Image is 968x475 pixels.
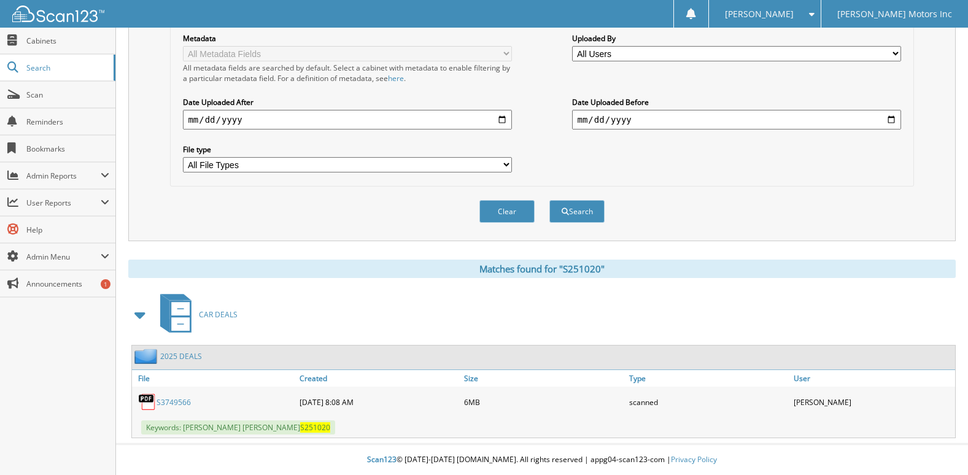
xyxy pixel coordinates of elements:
span: Bookmarks [26,144,109,154]
div: 1 [101,279,110,289]
label: Date Uploaded Before [572,97,900,107]
span: Search [26,63,107,73]
span: Reminders [26,117,109,127]
span: S251020 [300,422,330,433]
button: Clear [479,200,535,223]
div: Matches found for "S251020" [128,260,956,278]
div: © [DATE]-[DATE] [DOMAIN_NAME]. All rights reserved | appg04-scan123-com | [116,445,968,475]
label: Metadata [183,33,511,44]
div: 6MB [461,390,625,414]
a: Size [461,370,625,387]
a: 2025 DEALS [160,351,202,361]
div: [DATE] 8:08 AM [296,390,461,414]
label: File type [183,144,511,155]
img: scan123-logo-white.svg [12,6,104,22]
span: [PERSON_NAME] Motors Inc [837,10,952,18]
a: File [132,370,296,387]
span: [PERSON_NAME] [725,10,794,18]
label: Uploaded By [572,33,900,44]
a: Privacy Policy [671,454,717,465]
input: end [572,110,900,129]
span: Keywords: [PERSON_NAME] [PERSON_NAME] [141,420,335,434]
img: PDF.png [138,393,157,411]
a: CAR DEALS [153,290,238,339]
span: Announcements [26,279,109,289]
span: Scan123 [367,454,397,465]
span: Help [26,225,109,235]
div: All metadata fields are searched by default. Select a cabinet with metadata to enable filtering b... [183,63,511,83]
a: Type [626,370,791,387]
label: Date Uploaded After [183,97,511,107]
span: Admin Reports [26,171,101,181]
button: Search [549,200,605,223]
img: folder2.png [134,349,160,364]
a: here [388,73,404,83]
div: scanned [626,390,791,414]
span: User Reports [26,198,101,208]
a: User [791,370,955,387]
a: Created [296,370,461,387]
a: S3749566 [157,397,191,407]
div: [PERSON_NAME] [791,390,955,414]
span: CAR DEALS [199,309,238,320]
span: Cabinets [26,36,109,46]
span: Scan [26,90,109,100]
span: Admin Menu [26,252,101,262]
input: start [183,110,511,129]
